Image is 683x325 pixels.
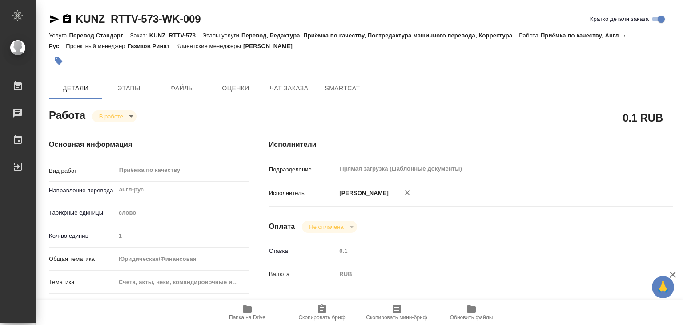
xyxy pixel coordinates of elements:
[49,139,233,150] h4: Основная информация
[149,32,202,39] p: KUNZ_RTTV-573
[450,314,493,321] span: Обновить файлы
[336,244,639,257] input: Пустое поле
[623,110,663,125] h2: 0.1 RUB
[269,247,337,256] p: Ставка
[202,32,241,39] p: Этапы услуги
[269,139,673,150] h4: Исполнители
[49,51,68,71] button: Добавить тэг
[298,314,345,321] span: Скопировать бриф
[92,110,137,122] div: В работе
[116,275,249,290] div: Счета, акты, чеки, командировочные и таможенные документы
[268,83,310,94] span: Чат заказа
[210,300,285,325] button: Папка на Drive
[269,221,295,232] h4: Оплата
[398,183,417,203] button: Удалить исполнителя
[49,14,60,24] button: Скопировать ссылку для ЯМессенджера
[519,32,541,39] p: Работа
[54,83,97,94] span: Детали
[116,229,249,242] input: Пустое поле
[49,106,85,122] h2: Работа
[49,32,69,39] p: Услуга
[62,14,72,24] button: Скопировать ссылку
[241,32,519,39] p: Перевод, Редактура, Приёмка по качеству, Постредактура машинного перевода, Корректура
[359,300,434,325] button: Скопировать мини-бриф
[96,113,126,120] button: В работе
[243,43,299,49] p: [PERSON_NAME]
[108,83,150,94] span: Этапы
[128,43,177,49] p: Газизов Ринат
[176,43,243,49] p: Клиентские менеджеры
[49,255,116,264] p: Общая тематика
[116,205,249,220] div: слово
[130,32,149,39] p: Заказ:
[49,232,116,240] p: Кол-во единиц
[306,223,346,231] button: Не оплачена
[434,300,509,325] button: Обновить файлы
[49,208,116,217] p: Тарифные единицы
[69,32,130,39] p: Перевод Стандарт
[229,314,265,321] span: Папка на Drive
[269,270,337,279] p: Валюта
[214,83,257,94] span: Оценки
[652,276,674,298] button: 🙏
[76,13,201,25] a: KUNZ_RTTV-573-WK-009
[269,165,337,174] p: Подразделение
[366,314,427,321] span: Скопировать мини-бриф
[49,278,116,287] p: Тематика
[336,267,639,282] div: RUB
[49,167,116,175] p: Вид работ
[285,300,359,325] button: Скопировать бриф
[269,189,337,198] p: Исполнитель
[590,15,649,24] span: Кратко детали заказа
[66,43,127,49] p: Проектный менеджер
[302,221,357,233] div: В работе
[116,252,249,267] div: Юридическая/Финансовая
[161,83,204,94] span: Файлы
[49,186,116,195] p: Направление перевода
[321,83,364,94] span: SmartCat
[336,189,389,198] p: [PERSON_NAME]
[655,278,671,297] span: 🙏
